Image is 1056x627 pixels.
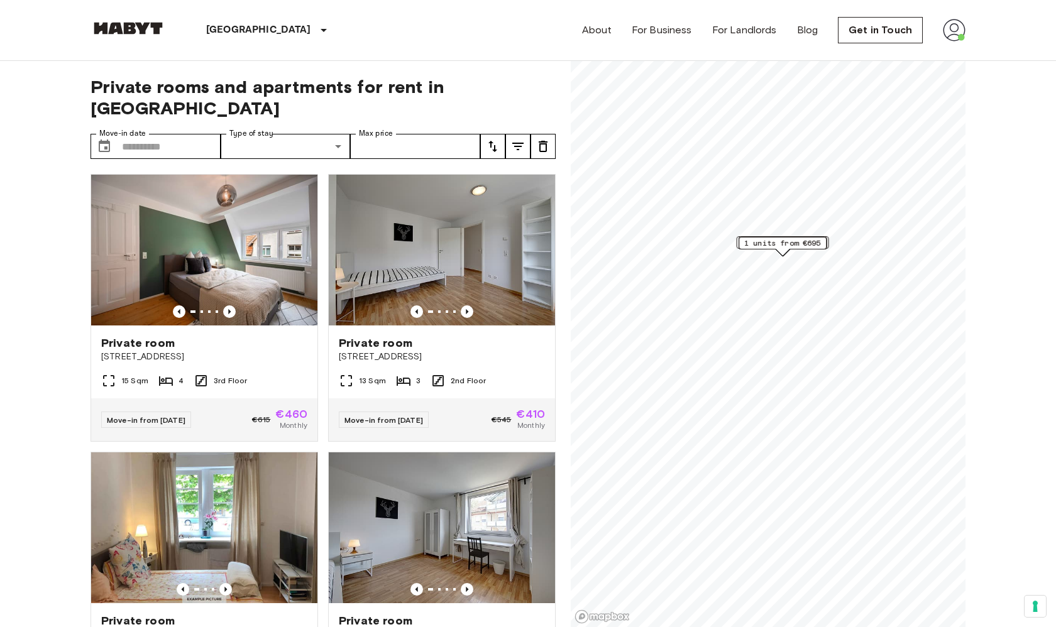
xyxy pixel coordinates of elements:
[177,583,189,596] button: Previous image
[91,452,317,603] img: Marketing picture of unit DE-09-012-002-03HF
[480,134,505,159] button: tune
[214,375,247,386] span: 3rd Floor
[712,23,777,38] a: For Landlords
[838,17,923,43] a: Get in Touch
[744,237,821,249] span: 1 units from €695
[101,335,175,351] span: Private room
[575,609,630,624] a: Mapbox logo
[461,583,473,596] button: Previous image
[516,408,545,420] span: €410
[107,415,185,425] span: Move-in from [DATE]
[339,351,545,363] span: [STREET_ADDRESS]
[275,408,307,420] span: €460
[1025,596,1046,617] button: Your consent preferences for tracking technologies
[739,237,827,256] div: Map marker
[328,174,556,442] a: Marketing picture of unit DE-09-015-03MPrevious imagePrevious imagePrivate room[STREET_ADDRESS]13...
[101,351,307,363] span: [STREET_ADDRESS]
[219,583,232,596] button: Previous image
[492,414,512,425] span: €545
[223,305,236,318] button: Previous image
[229,128,273,139] label: Type of stay
[329,452,555,603] img: Marketing picture of unit DE-09-017-01M
[410,583,423,596] button: Previous image
[339,335,412,351] span: Private room
[582,23,612,38] a: About
[280,420,307,431] span: Monthly
[739,236,827,256] div: Map marker
[206,23,311,38] p: [GEOGRAPHIC_DATA]
[517,420,545,431] span: Monthly
[92,134,117,159] button: Choose date
[451,375,486,386] span: 2nd Floor
[99,128,146,139] label: Move-in date
[179,375,184,386] span: 4
[737,236,829,256] div: Map marker
[91,76,556,119] span: Private rooms and apartments for rent in [GEOGRAPHIC_DATA]
[359,375,386,386] span: 13 Sqm
[632,23,692,38] a: For Business
[461,305,473,318] button: Previous image
[410,305,423,318] button: Previous image
[797,23,818,38] a: Blog
[121,375,148,386] span: 15 Sqm
[91,22,166,35] img: Habyt
[416,375,421,386] span: 3
[252,414,271,425] span: €615
[505,134,531,159] button: tune
[344,415,423,425] span: Move-in from [DATE]
[359,128,393,139] label: Max price
[91,174,318,442] a: Marketing picture of unit DE-09-014-003-02HFPrevious imagePrevious imagePrivate room[STREET_ADDRE...
[943,19,965,41] img: avatar
[173,305,185,318] button: Previous image
[91,175,317,325] img: Marketing picture of unit DE-09-014-003-02HF
[329,175,555,325] img: Marketing picture of unit DE-09-015-03M
[531,134,556,159] button: tune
